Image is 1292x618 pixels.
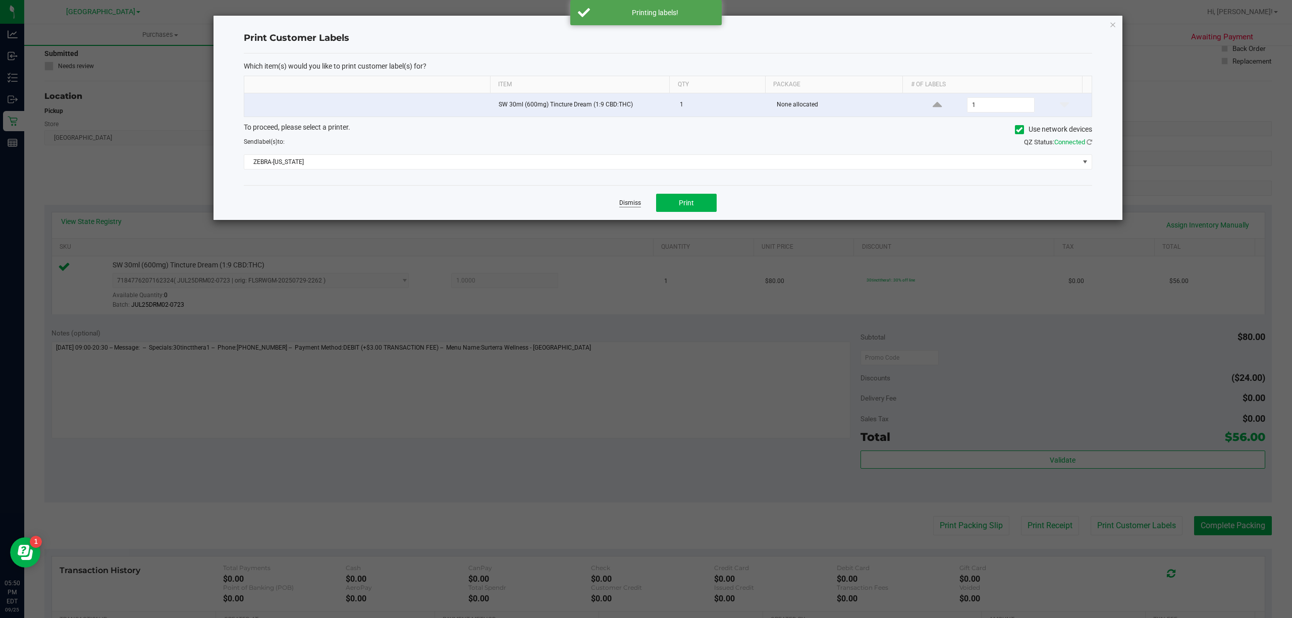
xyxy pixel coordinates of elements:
[679,199,694,207] span: Print
[619,199,641,207] a: Dismiss
[236,122,1100,137] div: To proceed, please select a printer.
[244,62,1092,71] p: Which item(s) would you like to print customer label(s) for?
[765,76,903,93] th: Package
[674,93,771,117] td: 1
[493,93,674,117] td: SW 30ml (600mg) Tincture Dream (1:9 CBD:THC)
[244,32,1092,45] h4: Print Customer Labels
[771,93,910,117] td: None allocated
[30,536,42,548] iframe: Resource center unread badge
[902,76,1082,93] th: # of labels
[656,194,717,212] button: Print
[490,76,670,93] th: Item
[669,76,765,93] th: Qty
[10,537,40,568] iframe: Resource center
[244,138,285,145] span: Send to:
[1054,138,1085,146] span: Connected
[1024,138,1092,146] span: QZ Status:
[596,8,714,18] div: Printing labels!
[1015,124,1092,135] label: Use network devices
[244,155,1079,169] span: ZEBRA-[US_STATE]
[257,138,278,145] span: label(s)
